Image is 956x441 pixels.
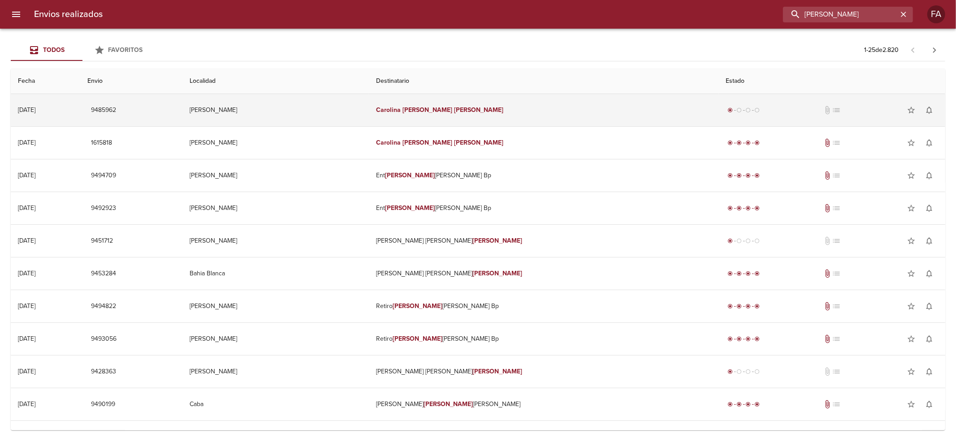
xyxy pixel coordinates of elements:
span: 9485962 [91,105,116,116]
div: Generado [726,236,762,245]
th: Envio [80,69,183,94]
button: Agregar a favoritos [902,134,920,152]
td: [PERSON_NAME] [182,290,369,322]
div: [DATE] [18,400,35,408]
div: [DATE] [18,106,35,114]
span: 9494822 [91,301,116,312]
span: radio_button_checked [737,173,742,178]
td: [PERSON_NAME] [PERSON_NAME] [369,388,719,420]
span: radio_button_checked [746,206,751,211]
td: [PERSON_NAME] [182,159,369,192]
span: radio_button_checked [746,140,751,146]
td: Ent [PERSON_NAME] Bp [369,159,719,192]
button: 9492923 [87,200,120,217]
span: No tiene pedido asociado [832,334,841,343]
span: radio_button_checked [755,271,760,276]
span: star_border [907,236,916,245]
span: radio_button_checked [755,173,760,178]
span: radio_button_checked [728,271,733,276]
p: 1 - 25 de 2.820 [864,46,899,55]
td: [PERSON_NAME] [182,127,369,159]
span: 1615818 [91,137,112,149]
button: 9451712 [87,233,117,249]
button: Activar notificaciones [920,167,938,184]
span: radio_button_checked [737,336,742,342]
span: No tiene pedido asociado [832,302,841,311]
span: radio_button_unchecked [737,107,742,113]
button: Activar notificaciones [920,265,938,283]
div: Tabs Envios [11,39,154,61]
div: Entregado [726,138,762,147]
em: [PERSON_NAME] [473,237,523,244]
span: notifications_none [925,334,934,343]
div: Entregado [726,302,762,311]
span: radio_button_checked [737,304,742,309]
div: Entregado [726,204,762,213]
span: radio_button_checked [728,304,733,309]
em: [PERSON_NAME] [454,106,504,114]
span: Favoritos [108,46,143,54]
td: [PERSON_NAME] [182,355,369,388]
span: radio_button_unchecked [746,238,751,244]
span: 9494709 [91,170,116,181]
span: 9453284 [91,268,116,279]
button: Activar notificaciones [920,363,938,381]
span: radio_button_checked [737,206,742,211]
td: [PERSON_NAME] [PERSON_NAME] [369,225,719,257]
span: radio_button_unchecked [737,369,742,374]
button: Agregar a favoritos [902,395,920,413]
button: Agregar a favoritos [902,101,920,119]
span: radio_button_checked [755,336,760,342]
span: No tiene pedido asociado [832,367,841,376]
span: star_border [907,269,916,278]
span: No tiene pedido asociado [832,236,841,245]
div: FA [927,5,945,23]
div: Generado [726,106,762,115]
th: Estado [719,69,945,94]
button: Activar notificaciones [920,297,938,315]
span: 9428363 [91,366,116,377]
button: 9428363 [87,364,120,380]
button: Activar notificaciones [920,101,938,119]
span: radio_button_checked [728,238,733,244]
span: notifications_none [925,236,934,245]
div: Entregado [726,269,762,278]
button: 9494822 [87,298,120,315]
span: star_border [907,400,916,409]
div: [DATE] [18,171,35,179]
span: Tiene documentos adjuntos [823,138,832,147]
em: [PERSON_NAME] [393,302,442,310]
div: [DATE] [18,270,35,277]
h6: Envios realizados [34,7,103,21]
td: Retiro [PERSON_NAME] Bp [369,290,719,322]
div: [DATE] [18,368,35,375]
span: Tiene documentos adjuntos [823,171,832,180]
span: Tiene documentos adjuntos [823,204,832,213]
span: notifications_none [925,302,934,311]
span: radio_button_unchecked [746,369,751,374]
div: Generado [726,367,762,376]
span: star_border [907,171,916,180]
span: No tiene documentos adjuntos [823,106,832,115]
span: radio_button_unchecked [746,107,751,113]
span: radio_button_checked [728,402,733,407]
span: radio_button_checked [746,271,751,276]
button: Agregar a favoritos [902,199,920,217]
span: No tiene documentos adjuntos [823,236,832,245]
span: notifications_none [925,269,934,278]
div: [DATE] [18,302,35,310]
span: notifications_none [925,138,934,147]
span: Pagina anterior [902,45,924,54]
th: Localidad [182,69,369,94]
div: [DATE] [18,237,35,244]
span: radio_button_checked [737,271,742,276]
button: Agregar a favoritos [902,330,920,348]
td: [PERSON_NAME] [182,192,369,224]
span: notifications_none [925,367,934,376]
span: radio_button_checked [728,140,733,146]
em: [PERSON_NAME] [402,106,452,114]
span: notifications_none [925,106,934,115]
button: Agregar a favoritos [902,265,920,283]
div: [DATE] [18,204,35,212]
span: radio_button_checked [728,173,733,178]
